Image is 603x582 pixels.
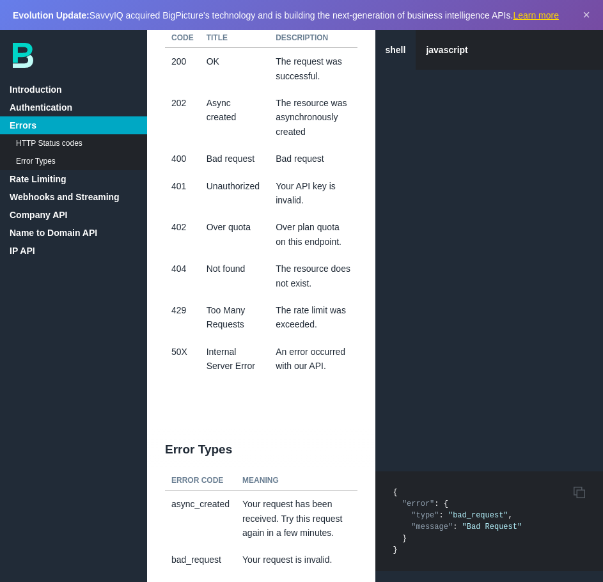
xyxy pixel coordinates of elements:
th: Error Code [165,471,236,491]
td: Over quota [200,214,270,255]
span: , [508,511,513,520]
td: Internal Server Error [200,338,270,380]
td: Over plan quota on this endpoint. [269,214,357,255]
td: The resource does not exist. [269,255,357,297]
span: SavvyIQ acquired BigPicture's technology and is building the next-generation of business intellig... [13,10,559,20]
th: Title [200,29,270,48]
th: Meaning [236,471,357,491]
td: 404 [165,255,200,297]
span: { [393,488,398,497]
td: Async created [200,90,270,145]
th: Code [165,29,200,48]
a: shell [375,30,416,70]
td: Unauthorized [200,173,270,214]
h2: Error Types [147,429,375,472]
td: 401 [165,173,200,214]
td: Your API key is invalid. [269,173,357,214]
td: 50X [165,338,200,380]
td: Your request has been received. Try this request again in a few minutes. [236,491,357,547]
td: The request was successful. [269,48,357,90]
span: { [444,499,448,508]
span: "bad_request" [448,511,508,520]
a: javascript [416,30,478,70]
button: Dismiss announcement [583,8,590,22]
td: Not found [200,255,270,297]
strong: Evolution Update: [13,10,90,20]
span: "Bad Request" [462,523,522,531]
img: bp-logo-B-teal.svg [13,43,33,68]
span: } [393,546,398,554]
span: : [439,511,444,520]
td: 400 [165,145,200,172]
td: An error occurred with our API. [269,338,357,380]
td: OK [200,48,270,90]
span: "type" [411,511,439,520]
td: bad_request [165,546,236,573]
span: "message" [411,523,453,531]
span: : [434,499,439,508]
td: Too Many Requests [200,297,270,338]
td: Bad request [269,145,357,172]
td: 200 [165,48,200,90]
span: "error" [402,499,434,508]
td: Your request is invalid. [236,546,357,573]
td: 202 [165,90,200,145]
a: Learn more [513,10,559,20]
td: async_created [165,491,236,547]
td: The rate limit was exceeded. [269,297,357,338]
td: 429 [165,297,200,338]
th: Description [269,29,357,48]
td: 402 [165,214,200,255]
td: The resource was asynchronously created [269,90,357,145]
span: : [453,523,457,531]
span: } [402,534,407,543]
td: Bad request [200,145,270,172]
